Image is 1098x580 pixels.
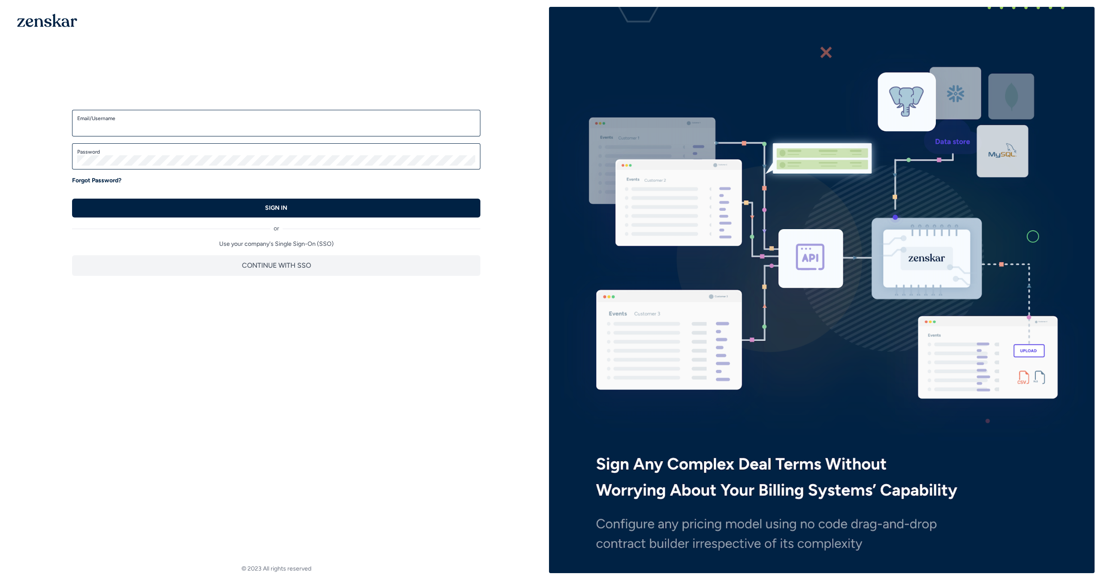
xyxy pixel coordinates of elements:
footer: © 2023 All rights reserved [3,565,549,573]
img: 1OGAJ2xQqyY4LXKgY66KYq0eOWRCkrZdAb3gUhuVAqdWPZE9SRJmCz+oDMSn4zDLXe31Ii730ItAGKgCKgCCgCikA4Av8PJUP... [17,14,77,27]
button: SIGN IN [72,199,480,217]
div: or [72,217,480,233]
p: Use your company's Single Sign-On (SSO) [72,240,480,248]
p: SIGN IN [265,204,287,212]
label: Email/Username [77,115,475,122]
label: Password [77,148,475,155]
a: Forgot Password? [72,176,121,185]
button: CONTINUE WITH SSO [72,255,480,276]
